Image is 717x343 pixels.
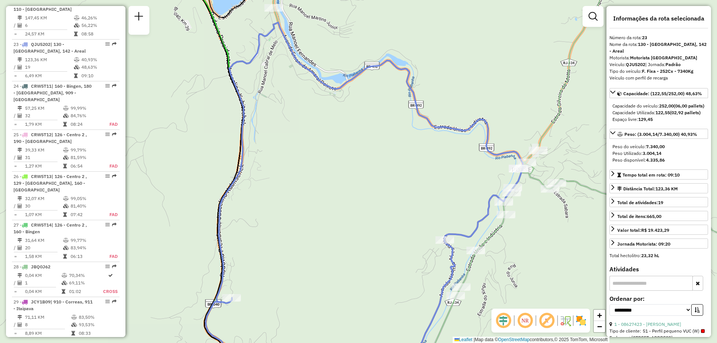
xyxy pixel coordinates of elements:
td: = [13,330,17,337]
td: 40,93% [81,56,117,63]
div: Distância Total: [617,185,678,192]
i: Tempo total em rota [74,32,78,36]
td: 39,33 KM [25,146,63,154]
div: Endereço: [STREET_ADDRESS] [609,334,708,341]
i: % de utilização do peso [62,273,67,278]
em: Rota exportada [112,132,117,137]
td: / [13,321,17,328]
em: Rota exportada [112,174,117,178]
div: Peso Utilizado: [612,150,705,157]
span: − [597,322,602,331]
div: Peso: (3.004,14/7.340,00) 40,93% [609,140,708,166]
i: Distância Total [18,148,22,152]
div: Capacidade do veículo: [612,103,705,109]
i: Distância Total [18,57,22,62]
i: % de utilização da cubagem [63,246,69,250]
div: Número da rota: [609,34,708,41]
strong: (06,00 pallets) [674,103,704,109]
td: 01:02 [69,288,103,295]
div: Peso disponível: [612,157,705,163]
td: = [13,288,17,295]
span: 29 - [13,299,93,311]
span: 26 - [13,174,87,193]
td: FAD [101,211,118,218]
td: FAD [101,121,118,128]
td: 31 [25,154,63,161]
td: 81,59% [70,154,101,161]
td: = [13,162,17,170]
td: = [13,121,17,128]
a: OpenStreetMap [498,337,530,342]
i: % de utilização da cubagem [62,281,67,285]
i: % de utilização do peso [71,315,77,319]
span: | 126 - Centro 2 , 190 - [GEOGRAPHIC_DATA] [13,132,87,144]
span: Total de atividades: [617,200,663,205]
div: Total de itens: [617,213,661,220]
a: Zoom out [594,321,605,332]
td: 48,63% [81,63,117,71]
span: QJU5202 [31,41,50,47]
span: 51 - Perfil pequeno VUC (W) [643,328,705,334]
span: CRW5T12 [31,132,52,137]
a: Exibir filtros [586,9,600,24]
td: 08:24 [70,121,101,128]
h4: Informações da rota selecionada [609,15,708,22]
i: Total de Atividades [18,65,22,69]
i: % de utilização do peso [63,106,69,110]
span: 23 - [13,41,86,54]
td: 69,11% [69,279,103,287]
span: JBQ0J62 [31,264,50,269]
td: 56,22% [81,22,117,29]
div: Tipo do veículo: [609,68,708,75]
span: Ocultar deslocamento [494,312,512,330]
td: 32 [25,112,63,119]
span: Peso: (3.004,14/7.340,00) 40,93% [624,131,697,137]
span: 28 - [13,264,50,269]
h4: Atividades [609,266,708,273]
em: Rota exportada [112,42,117,46]
i: % de utilização do peso [63,148,69,152]
i: % de utilização da cubagem [71,322,77,327]
a: Leaflet [454,337,472,342]
i: Tempo total em rota [63,212,67,217]
img: Fluxo de ruas [559,315,571,327]
td: 06:54 [70,162,101,170]
a: Peso: (3.004,14/7.340,00) 40,93% [609,129,708,139]
em: Rota exportada [112,84,117,88]
td: 08:58 [81,30,117,38]
i: % de utilização do peso [74,57,80,62]
div: Tipo de cliente: [609,328,708,334]
td: 08:33 [78,330,116,337]
td: 07:42 [70,211,101,218]
strong: 4.335,86 [646,157,665,163]
span: | 160 - Bingen, 180 - [GEOGRAPHIC_DATA], 909 - [GEOGRAPHIC_DATA] [13,83,91,102]
a: Total de atividades:19 [609,197,708,207]
span: CRW5T14 [31,222,52,228]
span: | [474,337,475,342]
td: 09:10 [81,72,117,79]
span: + [597,311,602,320]
div: Capacidade: (122,55/252,00) 48,63% [609,100,708,126]
i: Total de Atividades [18,113,22,118]
strong: 130 - [GEOGRAPHIC_DATA], 142 - Areal [609,41,707,54]
em: Rota exportada [112,299,117,304]
td: 147,45 KM [25,14,74,22]
a: Total de itens:665,00 [609,211,708,221]
i: Total de Atividades [18,155,22,160]
td: / [13,112,17,119]
em: Opções [105,174,110,178]
td: = [13,72,17,79]
td: 1,79 KM [25,121,63,128]
td: 99,05% [70,195,101,202]
i: Rota otimizada [108,273,113,278]
i: % de utilização da cubagem [63,113,69,118]
strong: QJU5202 [626,62,645,67]
strong: 665,00 [647,213,661,219]
label: Ordenar por: [609,294,708,303]
td: = [13,253,17,260]
span: Tempo total em rota: 09:10 [623,172,680,178]
td: 123,36 KM [25,56,74,63]
div: Map data © contributors,© 2025 TomTom, Microsoft [453,337,609,343]
i: Total de Atividades [18,281,22,285]
a: Jornada Motorista: 09:20 [609,238,708,249]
